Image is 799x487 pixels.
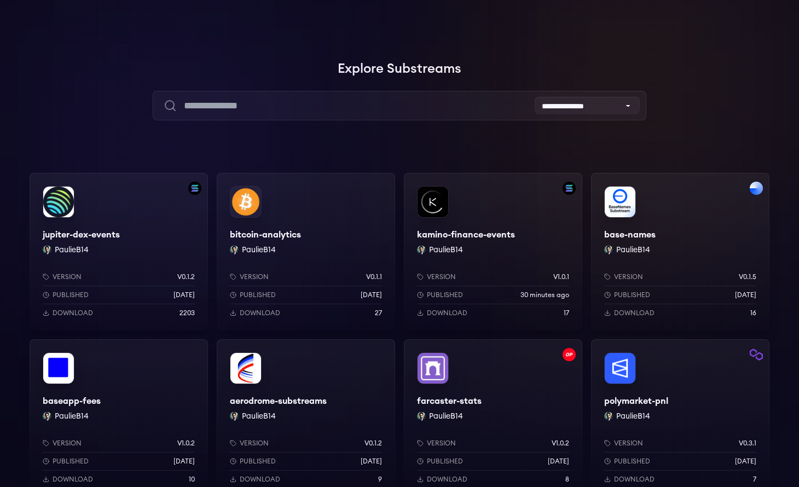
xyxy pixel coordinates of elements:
button: PaulieB14 [55,411,89,422]
p: Download [53,475,93,484]
p: 17 [564,309,569,317]
p: 8 [565,475,569,484]
p: v1.0.1 [553,273,569,281]
p: v1.0.2 [177,439,195,448]
p: Download [427,475,467,484]
p: [DATE] [173,291,195,299]
p: Download [614,475,655,484]
a: Filter by base networkbase-namesbase-namesPaulieB14 PaulieB14Versionv0.1.5Published[DATE]Download16 [591,173,769,331]
p: [DATE] [173,457,195,466]
p: Published [427,291,463,299]
button: PaulieB14 [55,245,89,256]
a: Filter by solana networkjupiter-dex-eventsjupiter-dex-eventsPaulieB14 PaulieB14Versionv0.1.2Publi... [30,173,208,331]
img: Filter by solana network [563,182,576,195]
p: Version [614,439,643,448]
p: Published [427,457,463,466]
p: Published [53,457,89,466]
p: Download [53,309,93,317]
p: v0.3.1 [739,439,756,448]
img: Filter by polygon network [750,348,763,361]
p: v0.1.5 [739,273,756,281]
p: 2203 [180,309,195,317]
p: 16 [750,309,756,317]
p: Version [427,273,456,281]
p: Version [614,273,643,281]
p: v0.1.2 [364,439,382,448]
p: Download [240,309,280,317]
button: PaulieB14 [429,411,463,422]
p: Published [240,457,276,466]
button: PaulieB14 [429,245,463,256]
p: Published [240,291,276,299]
p: 7 [753,475,756,484]
p: [DATE] [361,457,382,466]
p: v0.1.2 [177,273,195,281]
button: PaulieB14 [616,245,650,256]
img: Filter by base network [750,182,763,195]
button: PaulieB14 [242,411,276,422]
p: 30 minutes ago [520,291,569,299]
p: [DATE] [361,291,382,299]
p: Published [614,291,650,299]
p: [DATE] [735,457,756,466]
a: Filter by solana networkkamino-finance-eventskamino-finance-eventsPaulieB14 PaulieB14Versionv1.0.... [404,173,582,331]
p: [DATE] [548,457,569,466]
p: Download [614,309,655,317]
img: Filter by solana network [188,182,201,195]
p: Download [240,475,280,484]
button: PaulieB14 [616,411,650,422]
p: 9 [378,475,382,484]
p: Version [53,273,82,281]
button: PaulieB14 [242,245,276,256]
p: Published [614,457,650,466]
p: 10 [189,475,195,484]
p: 27 [375,309,382,317]
p: v0.1.1 [366,273,382,281]
p: Published [53,291,89,299]
p: Version [427,439,456,448]
img: Filter by optimism network [563,348,576,361]
p: Version [53,439,82,448]
p: Download [427,309,467,317]
a: bitcoin-analyticsbitcoin-analyticsPaulieB14 PaulieB14Versionv0.1.1Published[DATE]Download27 [217,173,395,331]
p: Version [240,439,269,448]
p: v1.0.2 [552,439,569,448]
h1: Explore Substreams [30,58,769,80]
p: Version [240,273,269,281]
p: [DATE] [735,291,756,299]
